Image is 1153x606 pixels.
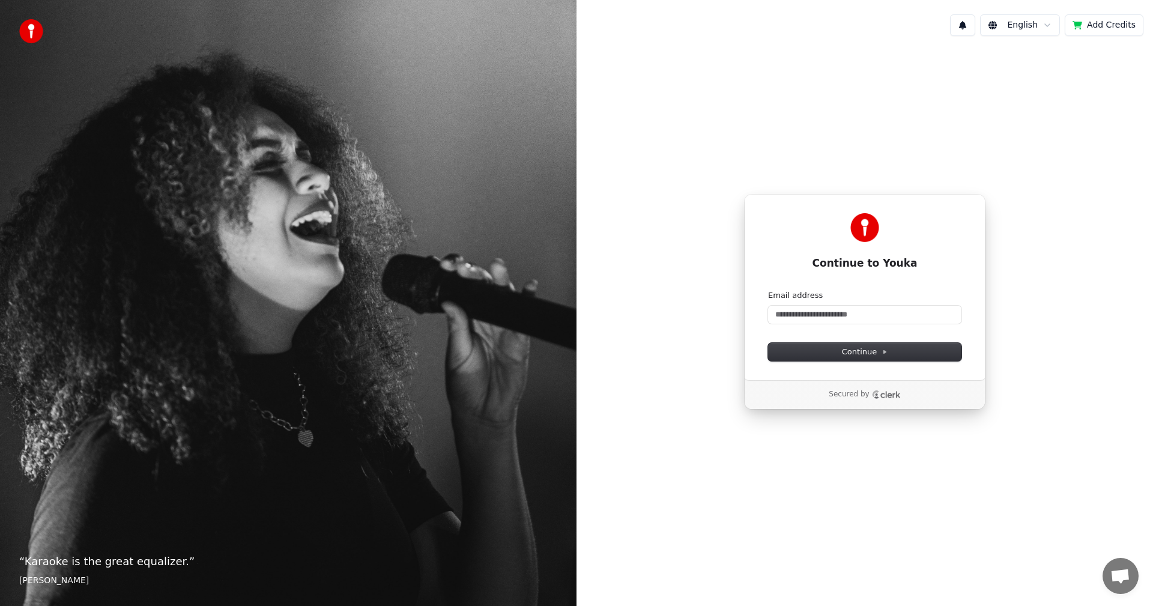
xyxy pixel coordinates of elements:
p: Secured by [829,390,869,399]
div: Open chat [1103,558,1139,594]
button: Continue [768,343,961,361]
button: Add Credits [1065,14,1143,36]
a: Clerk logo [872,390,901,399]
p: “ Karaoke is the great equalizer. ” [19,553,557,570]
img: Youka [850,213,879,242]
label: Email address [768,290,823,301]
h1: Continue to Youka [768,256,961,271]
span: Continue [842,347,888,357]
img: youka [19,19,43,43]
footer: [PERSON_NAME] [19,575,557,587]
